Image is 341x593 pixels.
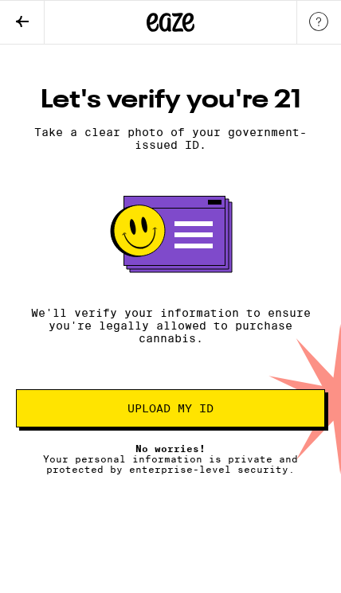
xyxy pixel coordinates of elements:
p: We'll verify your information to ensure you're legally allowed to purchase cannabis. [16,306,325,345]
span: No worries! [135,443,206,454]
p: Your personal information is private and protected by enterprise-level security. [16,443,325,474]
span: Upload my ID [127,403,214,414]
button: Upload my ID [16,389,325,427]
h1: Let's verify you're 21 [16,84,325,116]
span: Hi. Need any help? [11,12,131,27]
p: Take a clear photo of your government-issued ID. [16,126,325,151]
